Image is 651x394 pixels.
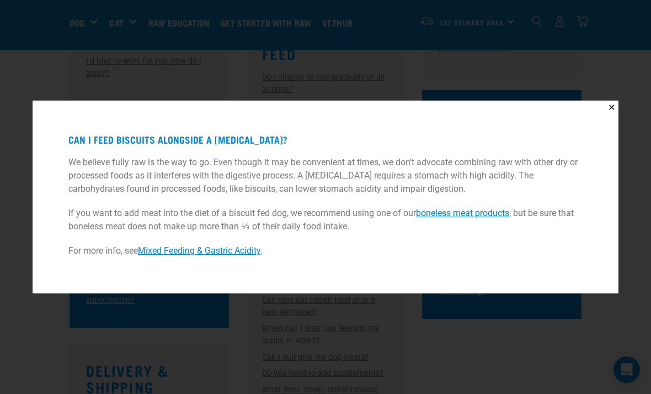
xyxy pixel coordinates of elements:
[68,207,583,233] p: If you want to add meat into the diet of a biscuit fed dog, we recommend using one of our , but b...
[68,134,583,145] h4: Can I feed biscuits alongside a [MEDICAL_DATA]?
[605,101,618,114] button: Close
[68,244,583,258] p: For more info, see .
[416,208,509,218] a: boneless meat products
[138,245,260,256] a: Mixed Feeding & Gastric Acidity
[68,156,583,196] p: We believe fully raw is the way to go. Even though it may be convenient at times, we don't advoca...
